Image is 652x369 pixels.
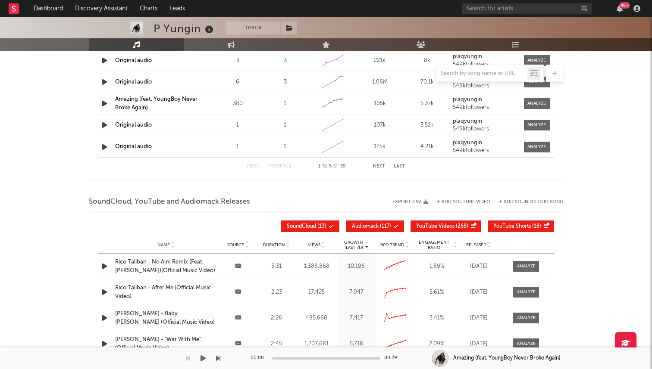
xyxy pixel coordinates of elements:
[617,5,623,12] button: 99+
[344,245,364,250] p: (Last 7d)
[406,143,449,151] div: 4.21k
[358,143,401,151] div: 125k
[115,310,217,326] a: [PERSON_NAME] - Baby [PERSON_NAME] (Official Music Video)
[488,220,554,232] button: YouTube Shorts(18)
[462,3,592,14] input: Search for artists
[351,224,391,229] span: ( 117 )
[428,200,490,205] div: + Add YouTube Video
[453,97,517,103] a: plaqyungin
[392,199,428,205] button: Export CSV
[268,164,291,169] button: Previous
[298,340,335,348] div: 1,207,681
[89,197,250,207] span: SoundCloud, YouTube and Audiomack Releases
[344,240,364,245] p: Growth
[373,164,385,169] button: Next
[453,148,517,154] div: 549k followers
[453,97,482,102] strong: plaqyungin
[493,224,541,229] span: ( 18 )
[154,22,216,36] div: P Yungin
[453,62,517,68] div: 549k followers
[406,121,449,130] div: 3.51k
[308,161,356,172] div: 1 5 39
[216,143,259,151] div: 1
[339,288,373,297] div: 7,947
[339,314,373,322] div: 7,417
[453,126,517,132] div: 549k followers
[394,164,405,169] button: Last
[493,224,531,229] span: YouTube Shorts
[263,121,307,130] div: 1
[115,144,152,149] a: Original audio
[339,262,373,271] div: 10,196
[490,200,563,205] button: + Add SoundCloud Song
[216,99,259,108] div: 380
[416,340,457,348] div: 2.09 %
[358,121,401,130] div: 107k
[619,2,630,9] div: 99 +
[384,353,401,363] div: 00:29
[322,164,327,168] span: to
[453,54,482,59] strong: plaqyungin
[406,56,449,65] div: 8k
[461,340,496,348] div: [DATE]
[416,224,455,229] span: YouTube Videos
[115,79,152,85] a: Original audio
[416,314,457,322] div: 3.41 %
[453,105,517,111] div: 549k followers
[436,70,527,77] input: Search by song name or URL
[411,220,481,232] button: YouTube Videos(268)
[346,220,404,232] button: Audiomack(117)
[260,340,294,348] div: 2:45
[437,200,490,205] button: + Add YouTube Video
[461,262,496,271] div: [DATE]
[263,99,307,108] div: 1
[380,242,404,248] span: 60D Trend
[416,224,468,229] span: ( 268 )
[339,340,373,348] div: 5,718
[115,335,217,352] a: [PERSON_NAME] - "War With Me" (Official Music Video)
[453,354,561,362] div: Amazing (feat. YoungBoy Never Broke Again)
[263,143,307,151] div: 1
[281,220,339,232] button: SoundCloud(13)
[406,78,449,87] div: 70.1k
[461,314,496,322] div: [DATE]
[216,121,259,130] div: 1
[308,242,320,248] span: Views
[263,78,307,87] div: 3
[416,288,457,297] div: 5.61 %
[216,78,259,87] div: 6
[352,224,379,229] span: Audiomack
[453,83,517,89] div: 549k followers
[260,262,294,271] div: 3:31
[247,164,260,169] button: First
[333,164,339,168] span: of
[453,118,482,124] strong: plaqyungin
[298,262,335,271] div: 1,388,868
[453,140,517,146] a: plaqyungin
[416,262,457,271] div: 1.89 %
[298,288,335,297] div: 17,425
[115,258,217,275] a: Rico Taliban - No Aim Remix (Feat. [PERSON_NAME])(Official Music Video)
[157,242,170,248] span: Name
[406,99,449,108] div: 5.37k
[358,99,401,108] div: 105k
[115,58,152,63] a: Original audio
[263,56,307,65] div: 3
[466,242,486,248] span: Released
[287,224,326,229] span: ( 13 )
[263,242,285,248] span: Duration
[115,122,152,128] a: Original audio
[227,242,244,248] span: Source
[461,288,496,297] div: [DATE]
[251,353,268,363] div: 00:00
[115,284,217,301] a: Rico Taliban - After Me (Official Music Video)
[453,118,517,124] a: plaqyungin
[358,56,401,65] div: 221k
[358,78,401,87] div: 1.06M
[453,140,482,146] strong: plaqyungin
[260,288,294,297] div: 2:23
[453,54,517,60] a: plaqyungin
